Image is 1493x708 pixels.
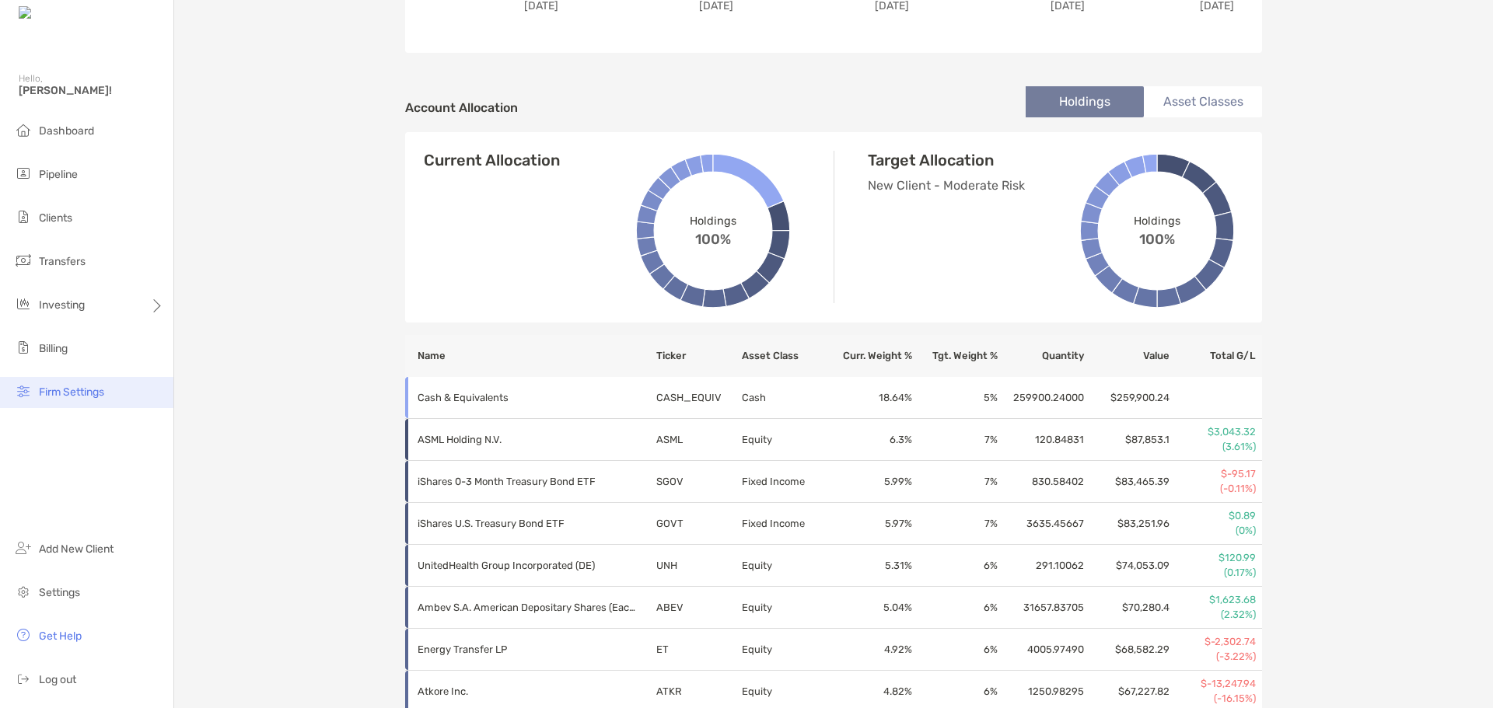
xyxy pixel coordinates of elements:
td: $70,280.4 [1085,587,1170,629]
td: 7 % [913,461,998,503]
td: 120.84831 [998,419,1084,461]
p: (-0.11%) [1171,482,1256,496]
th: Total G/L [1170,335,1262,377]
td: 4005.97490 [998,629,1084,671]
td: 3635.45667 [998,503,1084,545]
span: Add New Client [39,542,114,556]
td: 18.64 % [827,377,912,419]
td: $259,900.24 [1085,377,1170,419]
td: CASH_EQUIV [656,377,741,419]
td: Fixed Income [741,503,827,545]
th: Curr. Weight % [827,335,912,377]
td: 5 % [913,377,998,419]
p: Energy Transfer LP [418,640,635,659]
p: New Client - Moderate Risk [868,176,1109,195]
p: Ambev S.A. American Depositary Shares (Each representing 1) [418,598,635,617]
th: Name [405,335,656,377]
img: Zoe Logo [19,6,85,21]
p: UnitedHealth Group Incorporated (DE) [418,556,635,575]
th: Asset Class [741,335,827,377]
img: clients icon [14,208,33,226]
td: 259900.24000 [998,377,1084,419]
td: 6 % [913,629,998,671]
td: 7 % [913,503,998,545]
p: $1,623.68 [1171,593,1256,607]
p: (2.32%) [1171,608,1256,622]
td: ABEV [656,587,741,629]
h4: Current Allocation [424,151,560,169]
img: settings icon [14,582,33,601]
td: Equity [741,587,827,629]
img: get-help icon [14,626,33,644]
p: $-13,247.94 [1171,677,1256,691]
span: Transfers [39,255,86,268]
img: logout icon [14,669,33,688]
span: Holdings [690,214,736,227]
td: 830.58402 [998,461,1084,503]
p: Cash & Equivalents [418,388,635,407]
p: $3,043.32 [1171,425,1256,439]
td: 291.10062 [998,545,1084,587]
span: Get Help [39,630,82,643]
span: 100% [1139,227,1175,247]
p: Atkore Inc. [418,682,635,701]
th: Quantity [998,335,1084,377]
td: 5.99 % [827,461,912,503]
td: $87,853.1 [1085,419,1170,461]
p: (3.61%) [1171,440,1256,454]
li: Holdings [1026,86,1144,117]
th: Value [1085,335,1170,377]
td: Cash [741,377,827,419]
th: Ticker [656,335,741,377]
td: 6 % [913,587,998,629]
p: ASML Holding N.V. [418,430,635,449]
h4: Account Allocation [405,100,518,115]
img: firm-settings icon [14,382,33,400]
td: Equity [741,629,827,671]
td: 5.97 % [827,503,912,545]
td: $68,582.29 [1085,629,1170,671]
p: (0%) [1171,524,1256,538]
p: iShares 0-3 Month Treasury Bond ETF [418,472,635,491]
p: (-16.15%) [1171,692,1256,706]
img: investing icon [14,295,33,313]
td: 7 % [913,419,998,461]
li: Asset Classes [1144,86,1262,117]
img: transfers icon [14,251,33,270]
td: GOVT [656,503,741,545]
td: 6 % [913,545,998,587]
td: UNH [656,545,741,587]
img: billing icon [14,338,33,357]
td: Fixed Income [741,461,827,503]
td: 4.92 % [827,629,912,671]
span: [PERSON_NAME]! [19,84,164,97]
img: dashboard icon [14,120,33,139]
h4: Target Allocation [868,151,1109,169]
span: Pipeline [39,168,78,181]
span: Clients [39,211,72,225]
span: Holdings [1134,214,1180,227]
img: add_new_client icon [14,539,33,557]
td: ET [656,629,741,671]
span: Billing [39,342,68,355]
th: Tgt. Weight % [913,335,998,377]
td: 6.3 % [827,419,912,461]
img: pipeline icon [14,164,33,183]
p: $-2,302.74 [1171,635,1256,649]
p: $0.89 [1171,509,1256,523]
p: $-95.17 [1171,467,1256,481]
span: 100% [695,227,731,247]
td: Equity [741,419,827,461]
td: SGOV [656,461,741,503]
td: 31657.83705 [998,587,1084,629]
td: $74,053.09 [1085,545,1170,587]
span: Firm Settings [39,385,104,399]
td: Equity [741,545,827,587]
p: (-3.22%) [1171,650,1256,664]
span: Dashboard [39,124,94,138]
span: Log out [39,673,76,686]
td: 5.31 % [827,545,912,587]
p: (0.17%) [1171,566,1256,580]
td: $83,251.96 [1085,503,1170,545]
td: ASML [656,419,741,461]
